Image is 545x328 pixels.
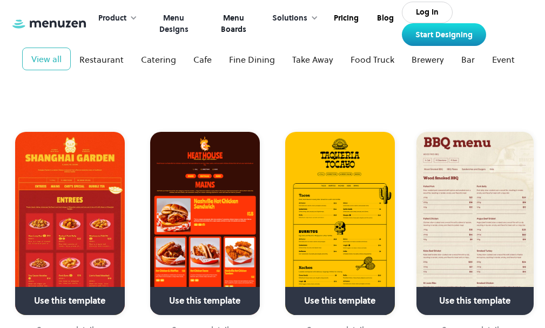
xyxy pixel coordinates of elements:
a: Menu Boards [203,2,261,46]
div: Restaurant [79,53,124,66]
div: Event [492,53,515,66]
div: Product [98,12,126,24]
a: Menu Designs [143,2,204,46]
div: Cafe [193,53,212,66]
a: Use this template [285,132,395,315]
div: Food Truck [351,53,394,66]
a: Use this template [15,132,125,315]
div: Solutions [261,2,324,35]
div: Take Away [292,53,333,66]
div: Brewery [412,53,444,66]
a: Use this template [416,132,534,315]
div: Solutions [272,12,307,24]
a: Use this template [150,132,260,315]
a: Blog [367,2,402,46]
div: View all [31,52,62,65]
a: Start Designing [402,23,486,46]
div: Fine Dining [229,53,275,66]
div: Catering [141,53,176,66]
div: Bar [461,53,475,66]
a: Pricing [324,2,367,46]
a: Log In [402,2,453,23]
div: Product [88,2,143,35]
